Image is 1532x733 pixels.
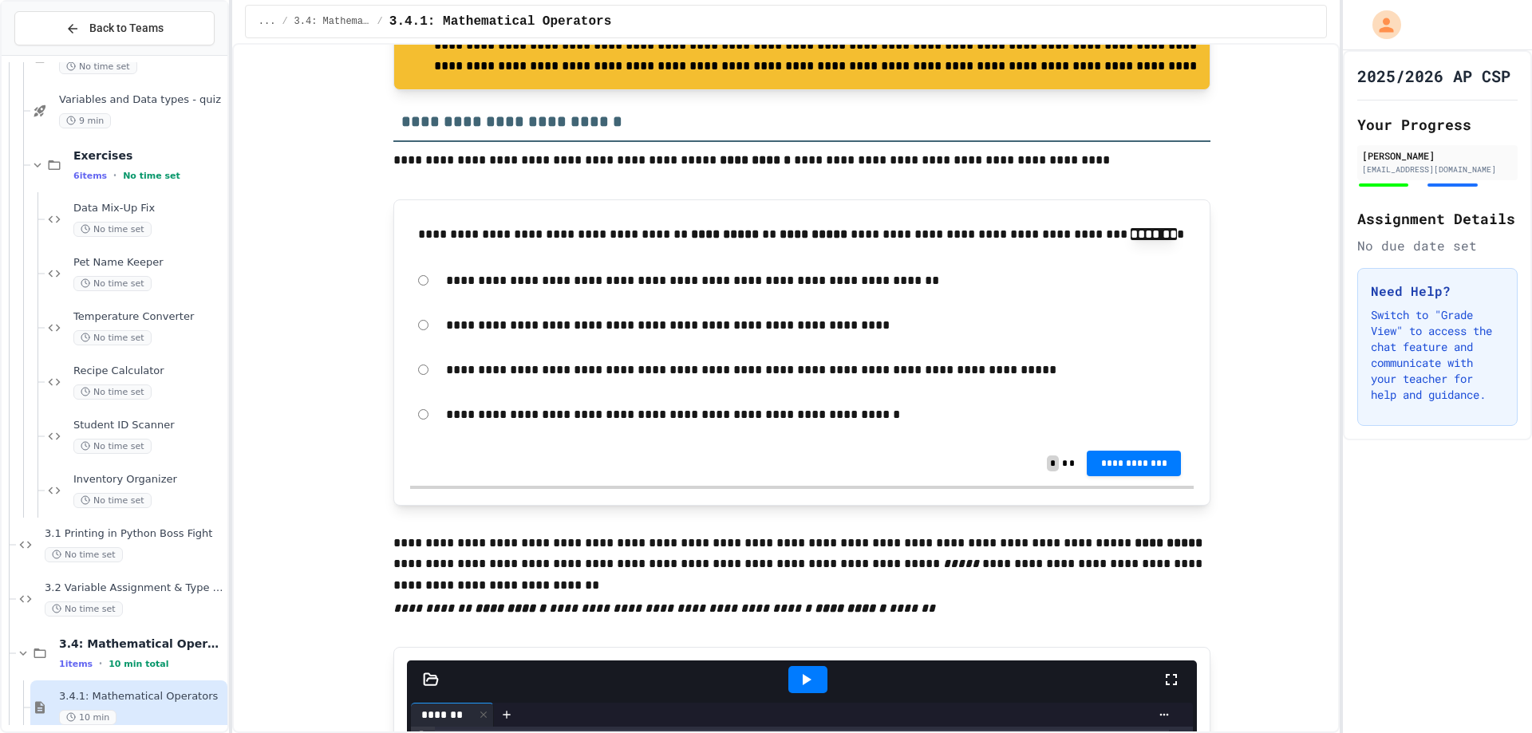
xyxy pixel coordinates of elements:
span: / [282,15,287,28]
span: Inventory Organizer [73,473,224,487]
span: No time set [45,601,123,617]
span: 3.4.1: Mathematical Operators [59,690,224,703]
span: No time set [123,171,180,181]
span: Pet Name Keeper [73,256,224,270]
span: Student ID Scanner [73,419,224,432]
button: Back to Teams [14,11,215,45]
span: No time set [73,384,152,400]
div: [PERSON_NAME] [1362,148,1513,163]
span: 6 items [73,171,107,181]
span: Recipe Calculator [73,365,224,378]
h2: Assignment Details [1357,207,1518,230]
span: Exercises [73,148,224,163]
span: 3.4: Mathematical Operators [59,636,224,651]
span: 1 items [59,659,93,669]
span: 10 min total [109,659,168,669]
span: No time set [45,547,123,562]
h3: Need Help? [1371,282,1504,301]
span: / [377,15,383,28]
h1: 2025/2026 AP CSP [1357,65,1510,87]
span: 10 min [59,710,116,725]
span: 3.4: Mathematical Operators [294,15,371,28]
div: [EMAIL_ADDRESS][DOMAIN_NAME] [1362,164,1513,175]
span: Data Mix-Up Fix [73,202,224,215]
p: Switch to "Grade View" to access the chat feature and communicate with your teacher for help and ... [1371,307,1504,403]
span: Variables and Data types - quiz [59,93,224,107]
span: 3.4.1: Mathematical Operators [389,12,611,31]
span: ... [259,15,276,28]
span: No time set [59,59,137,74]
h2: Your Progress [1357,113,1518,136]
span: No time set [73,222,152,237]
span: 9 min [59,113,111,128]
span: No time set [73,276,152,291]
span: • [99,657,102,670]
span: Temperature Converter [73,310,224,324]
span: No time set [73,330,152,345]
span: Back to Teams [89,20,164,37]
span: 3.1 Printing in Python Boss Fight [45,527,224,541]
span: No time set [73,439,152,454]
div: My Account [1356,6,1405,43]
span: • [113,169,116,182]
div: No due date set [1357,236,1518,255]
span: 3.2 Variable Assignment & Type Boss Fight [45,581,224,595]
span: No time set [73,493,152,508]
